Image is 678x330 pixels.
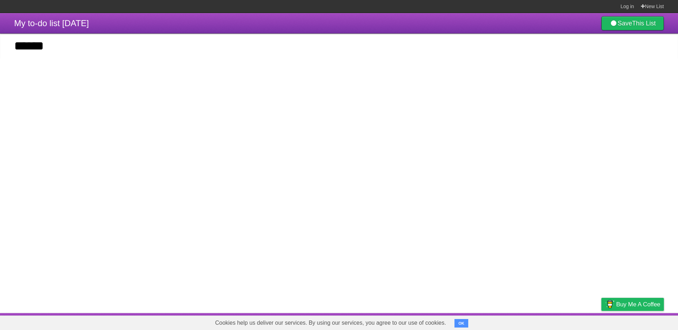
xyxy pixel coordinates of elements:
a: About [507,315,522,328]
a: Terms [568,315,584,328]
img: Buy me a coffee [605,298,614,310]
button: OK [454,319,468,328]
span: Buy me a coffee [616,298,660,311]
a: Suggest a feature [619,315,664,328]
b: This List [632,20,656,27]
a: Buy me a coffee [601,298,664,311]
a: Privacy [592,315,611,328]
a: Developers [531,315,559,328]
span: Cookies help us deliver our services. By using our services, you agree to our use of cookies. [208,316,453,330]
span: My to-do list [DATE] [14,18,89,28]
a: SaveThis List [601,16,664,30]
